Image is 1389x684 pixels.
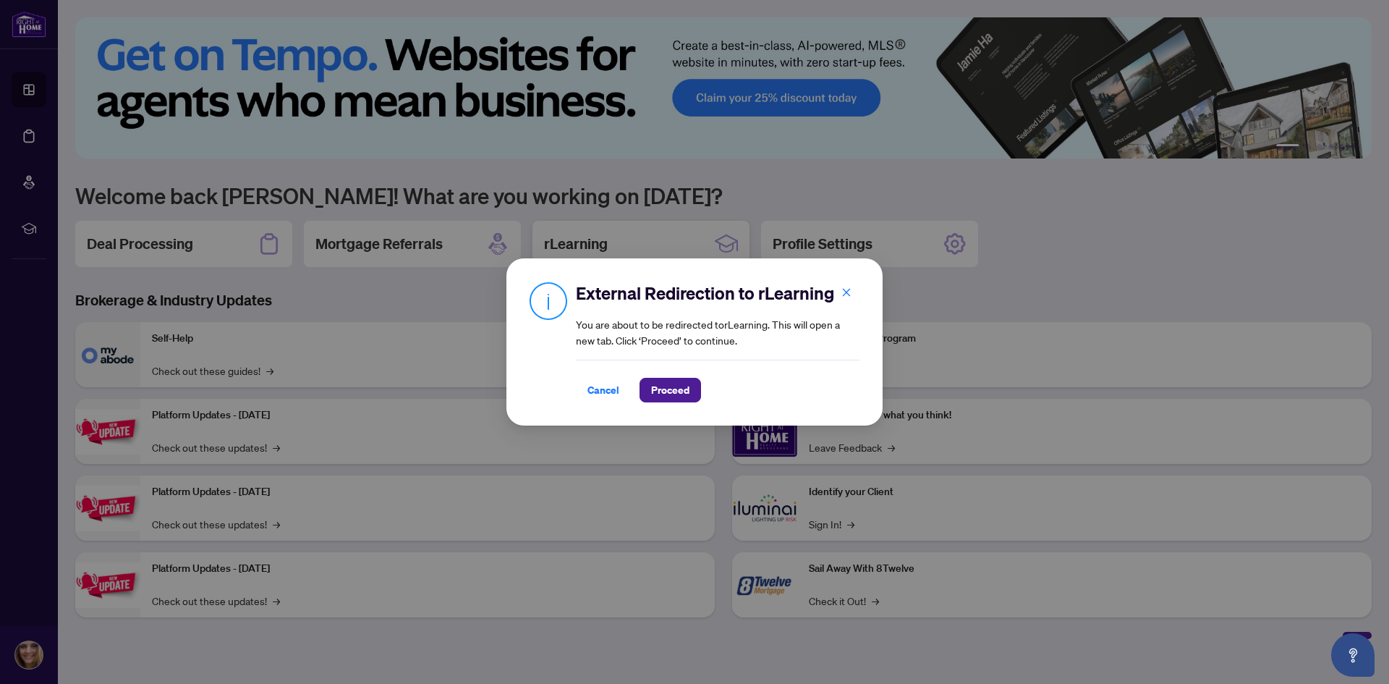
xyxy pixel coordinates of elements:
h2: External Redirection to rLearning [576,282,859,305]
button: Cancel [576,378,631,402]
span: Cancel [587,379,619,402]
img: Info Icon [530,282,567,320]
div: You are about to be redirected to rLearning . This will open a new tab. Click ‘Proceed’ to continue. [576,282,859,402]
button: Proceed [640,378,701,402]
span: close [841,287,851,297]
button: Open asap [1331,633,1375,677]
span: Proceed [651,379,689,402]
